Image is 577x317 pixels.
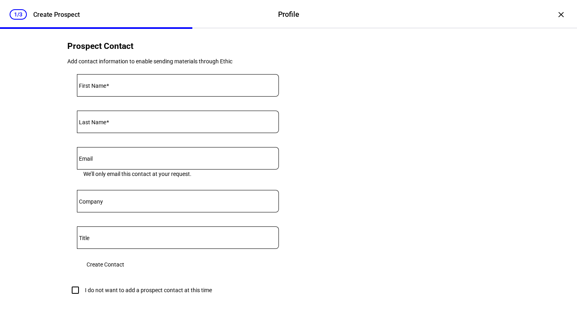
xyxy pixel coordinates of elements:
[79,119,106,125] mat-label: Last Name
[79,198,103,205] mat-label: Company
[79,235,89,241] mat-label: Title
[83,170,192,177] mat-hint: We’ll only email this contact at your request.
[87,256,124,273] span: Create Contact
[79,155,93,162] mat-label: Email
[85,287,212,293] div: I do not want to add a prospect contact at this time
[79,83,106,89] mat-label: First Name
[278,9,299,20] div: Profile
[67,58,288,65] div: Add contact information to enable sending materials through Ethic
[10,9,27,20] div: 1/3
[555,8,567,21] div: ×
[67,41,288,51] h2: Prospect Contact
[77,256,134,273] button: Create Contact
[33,11,80,18] div: Create Prospect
